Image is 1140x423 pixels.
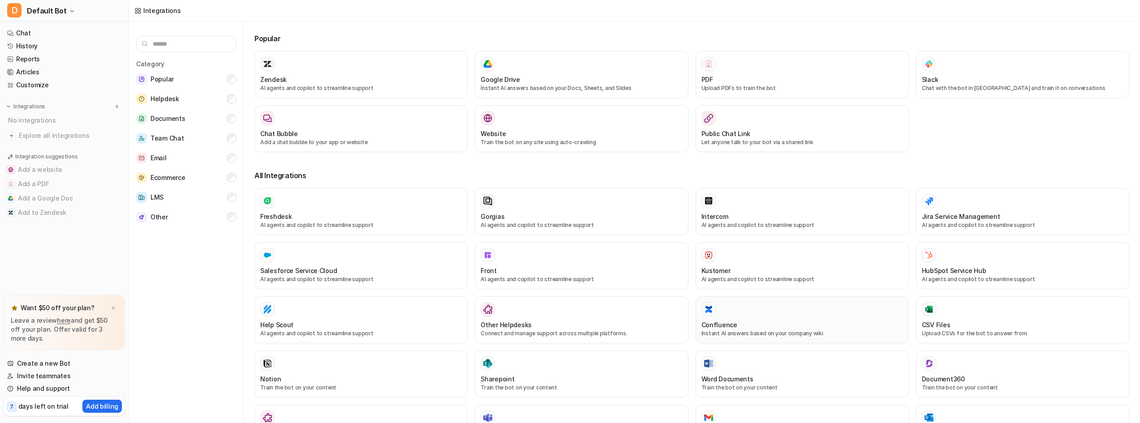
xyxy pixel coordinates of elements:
a: Create a new Bot [4,357,125,370]
img: HubSpot Service Hub [925,251,934,260]
img: Google Drive [483,60,492,68]
img: Browser Tab [263,413,272,422]
button: KustomerKustomerAI agents and copilot to streamline support [696,242,909,289]
span: D [7,3,22,17]
button: IntercomAI agents and copilot to streamline support [696,188,909,235]
img: Email [136,153,147,163]
img: Help Scout [263,305,272,314]
span: Team Chat [151,133,184,144]
img: Add a Google Doc [8,196,13,201]
a: Reports [4,53,125,65]
p: Want $50 off your plan? [21,303,95,312]
button: Jira Service ManagementAI agents and copilot to streamline support [916,188,1129,235]
h3: Jira Service Management [922,212,1000,221]
img: expand menu [5,103,12,110]
h3: Popular [254,33,1129,44]
h3: HubSpot Service Hub [922,266,986,275]
h3: Document360 [922,374,965,384]
img: Popular [136,74,147,85]
h3: Public Chat Link [701,129,751,138]
p: Train the bot on your content [481,384,682,392]
h3: Help Scout [260,320,293,329]
p: Train the bot on your content [260,384,462,392]
button: Google DriveGoogle DriveInstant AI answers based on your Docs, Sheets, and Slides [475,51,688,98]
img: menu_add.svg [114,103,120,110]
button: EmailEmail [136,149,236,167]
a: Customize [4,79,125,91]
img: explore all integrations [7,131,16,140]
button: Integrations [4,102,48,111]
p: Train the bot on your content [701,384,903,392]
p: Chat with the bot in [GEOGRAPHIC_DATA] and train it on conversations [922,84,1123,92]
img: LMS [136,192,147,203]
button: Add billing [82,400,122,413]
span: Helpdesk [151,94,179,104]
p: AI agents and copilot to streamline support [260,329,462,338]
button: EcommerceEcommerce [136,169,236,187]
p: Integration suggestions [15,153,77,161]
p: Upload CSVs for the bot to answer from [922,329,1123,338]
a: Articles [4,66,125,78]
img: Microsoft Teams [483,413,492,422]
button: Add a Google DocAdd a Google Doc [4,191,125,205]
button: SlackSlackChat with the bot in [GEOGRAPHIC_DATA] and train it on conversations [916,51,1129,98]
button: HubSpot Service HubHubSpot Service HubAI agents and copilot to streamline support [916,242,1129,289]
img: star [11,304,18,312]
p: AI agents and copilot to streamline support [481,275,682,283]
button: LMSLMS [136,188,236,206]
img: x [111,305,116,311]
img: Gmail [704,414,713,421]
h3: Front [481,266,497,275]
h3: Zendesk [260,75,287,84]
img: Notion [263,359,272,368]
button: HelpdeskHelpdesk [136,90,236,108]
button: Add a PDFAdd a PDF [4,177,125,191]
p: AI agents and copilot to streamline support [922,275,1123,283]
p: AI agents and copilot to streamline support [481,221,682,229]
p: Connect and manage support across multiple platforms. [481,329,682,338]
img: Website [483,114,492,123]
button: GorgiasAI agents and copilot to streamline support [475,188,688,235]
span: Default Bot [27,4,67,17]
img: Document360 [925,359,934,368]
h3: Confluence [701,320,737,329]
h5: Category [136,59,236,68]
button: Help ScoutHelp ScoutAI agents and copilot to streamline support [254,296,468,343]
img: PDF [704,60,713,68]
button: Document360Document360Train the bot on your content [916,350,1129,397]
p: Instant AI answers based on your company wiki [701,329,903,338]
a: History [4,40,125,52]
span: Popular [151,74,174,85]
h3: Freshdesk [260,212,292,221]
button: PopularPopular [136,70,236,88]
h3: Notion [260,374,281,384]
p: AI agents and copilot to streamline support [260,84,462,92]
p: 7 [10,403,13,411]
button: ConfluenceConfluenceInstant AI answers based on your company wiki [696,296,909,343]
img: Add to Zendesk [8,210,13,215]
p: AI agents and copilot to streamline support [922,221,1123,229]
img: Other [136,212,147,222]
button: Salesforce Service Cloud Salesforce Service CloudAI agents and copilot to streamline support [254,242,468,289]
img: Front [483,251,492,260]
h3: Gorgias [481,212,504,221]
button: Add a websiteAdd a website [4,162,125,177]
h3: Website [481,129,506,138]
p: Train the bot on your content [922,384,1123,392]
button: OtherOther [136,208,236,226]
button: CSV FilesCSV FilesUpload CSVs for the bot to answer from [916,296,1129,343]
a: Chat [4,27,125,39]
h3: Other Helpdesks [481,320,532,329]
h3: Slack [922,75,938,84]
p: days left on trial [18,402,69,411]
button: PDFPDFUpload PDFs to train the bot [696,51,909,98]
span: Documents [151,113,185,124]
button: DocumentsDocuments [136,110,236,128]
img: Add a website [8,167,13,172]
a: Explore all integrations [4,129,125,142]
img: Documents [136,114,147,124]
img: Confluence [704,305,713,314]
button: WebsiteWebsiteTrain the bot on any site using auto-crawling [475,105,688,152]
img: Ecommerce [136,173,147,183]
p: Integrations [13,103,45,110]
